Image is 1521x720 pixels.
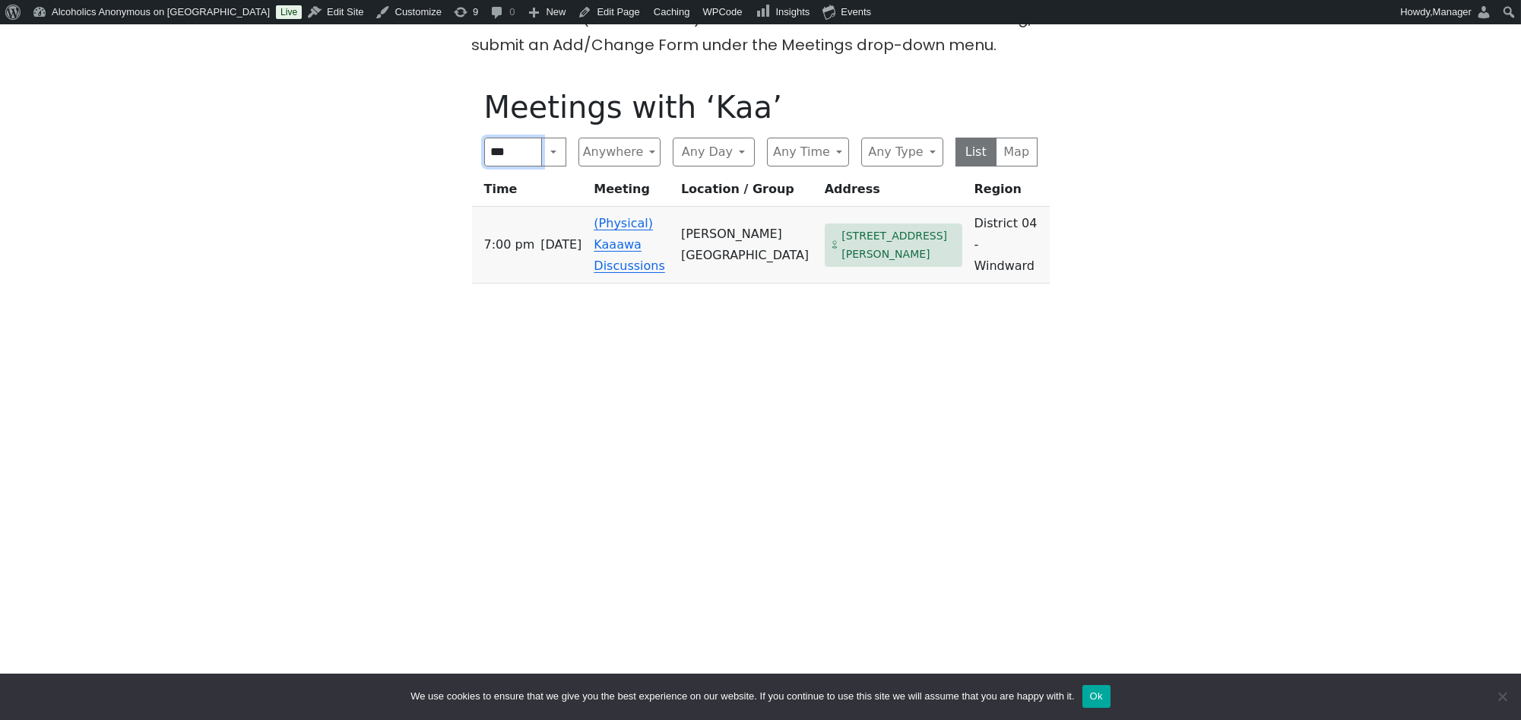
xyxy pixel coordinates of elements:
[594,216,664,273] a: (Physical) Kaaawa Discussions
[841,227,955,264] span: [STREET_ADDRESS][PERSON_NAME]
[776,6,810,17] span: Insights
[1082,685,1111,708] button: Ok
[588,179,675,207] th: Meeting
[767,138,849,167] button: Any Time
[484,234,535,255] span: 7:00 PM
[996,138,1038,167] button: Map
[541,138,566,167] button: Search
[484,89,1038,125] h1: Meetings with ‘Kaa’
[1433,6,1472,17] span: Manager
[276,5,302,19] a: Live
[540,234,581,255] span: [DATE]
[673,138,755,167] button: Any Day
[1494,689,1510,704] span: No
[675,179,819,207] th: Location / Group
[968,179,1050,207] th: Region
[410,689,1074,704] span: We use cookies to ensure that we give you the best experience on our website. If you continue to ...
[968,207,1050,284] td: District 04 - Windward
[578,138,661,167] button: Anywhere
[819,179,968,207] th: Address
[472,179,588,207] th: Time
[861,138,943,167] button: Any Type
[675,207,819,284] td: [PERSON_NAME][GEOGRAPHIC_DATA]
[484,138,543,167] input: Search
[955,138,997,167] button: List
